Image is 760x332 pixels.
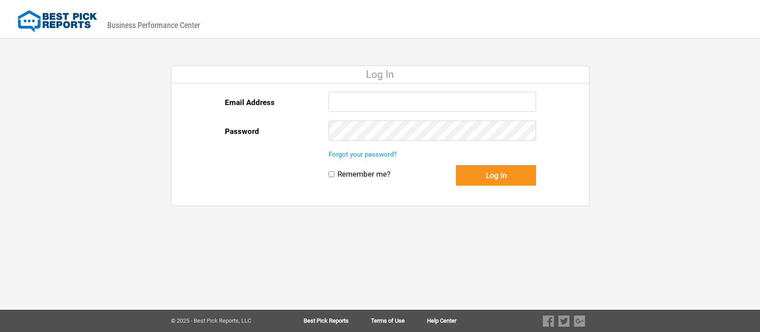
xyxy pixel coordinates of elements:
[337,170,390,179] label: Remember me?
[225,92,275,113] label: Email Address
[371,318,427,324] a: Terms of Use
[171,66,589,84] div: Log In
[18,10,97,32] img: Best Pick Reports Logo
[329,150,397,158] a: Forgot your password?
[171,318,276,324] div: © 2025 - Best Pick Reports, LLC
[225,121,259,142] label: Password
[456,165,536,186] button: Log In
[304,318,371,324] a: Best Pick Reports
[427,318,456,324] a: Help Center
